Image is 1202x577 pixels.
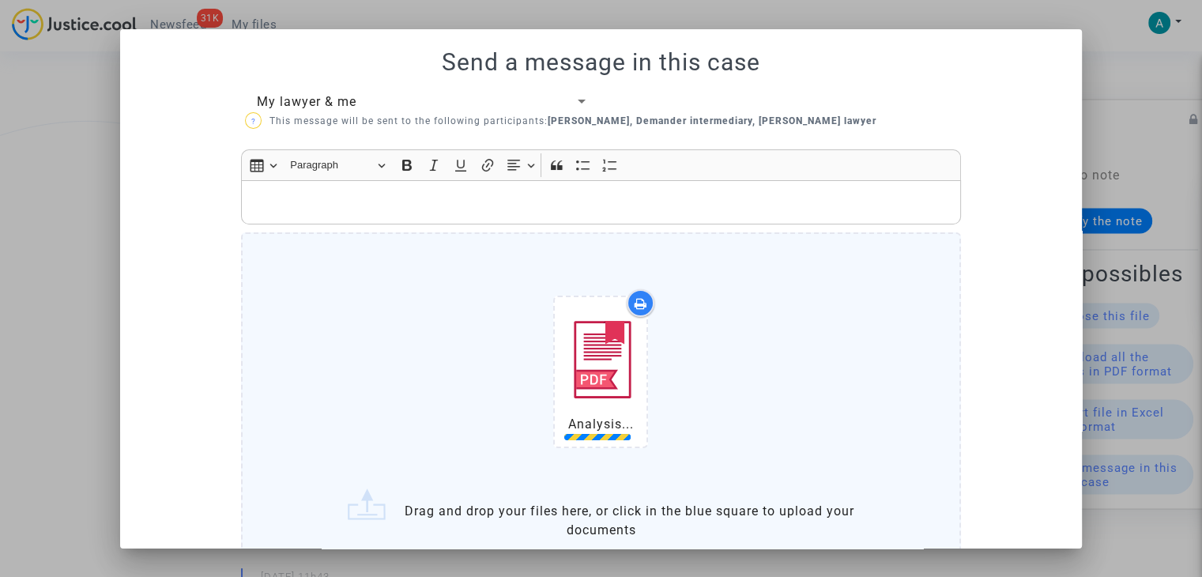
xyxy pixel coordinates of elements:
[548,115,876,126] b: [PERSON_NAME], Demander intermediary, [PERSON_NAME] lawyer
[257,94,356,109] span: My lawyer & me
[283,153,392,178] button: Paragraph
[568,417,634,432] span: Analysis...
[139,48,1063,77] h1: Send a message in this case
[251,117,255,126] span: ?
[561,304,640,415] img: iconfinder_pdf.svg
[241,149,961,180] div: Editor toolbar
[245,111,876,131] p: This message will be sent to the following participants:
[241,180,961,224] div: Rich Text Editor, main
[290,156,372,175] span: Paragraph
